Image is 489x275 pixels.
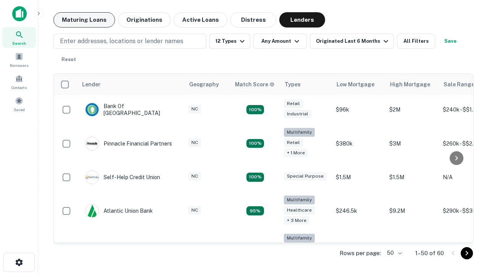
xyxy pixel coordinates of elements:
a: Contacts [2,71,36,92]
div: Types [285,80,301,89]
td: $246k [332,230,385,269]
div: The Fidelity Bank [85,243,147,256]
div: Geography [189,80,219,89]
img: picture [86,204,99,217]
th: Geography [185,74,230,95]
div: Multifamily [284,128,315,137]
div: Multifamily [284,234,315,243]
span: Search [12,40,26,46]
div: NC [188,138,201,147]
div: Lender [82,80,100,89]
div: NC [188,105,201,113]
div: Sale Range [444,80,474,89]
p: 1–50 of 60 [415,249,444,258]
div: + 1 more [284,149,308,157]
div: Low Mortgage [337,80,374,89]
td: $246.5k [332,192,385,230]
button: Reset [57,52,81,67]
button: Originated Last 6 Months [310,34,394,49]
iframe: Chat Widget [451,214,489,251]
div: Special Purpose [284,172,327,181]
div: Multifamily [284,196,315,204]
a: Saved [2,94,36,114]
div: NC [188,172,201,181]
a: Search [2,27,36,48]
button: Lenders [279,12,325,27]
td: $96k [332,95,385,124]
div: Matching Properties: 15, hasApolloMatch: undefined [246,105,264,114]
td: $9.2M [385,192,439,230]
div: Capitalize uses an advanced AI algorithm to match your search with the best lender. The match sco... [235,80,275,89]
button: Save your search to get updates of matches that match your search criteria. [438,34,463,49]
td: $1.5M [385,163,439,192]
td: $2M [385,95,439,124]
div: Matching Properties: 17, hasApolloMatch: undefined [246,139,264,148]
div: Industrial [284,110,311,118]
th: High Mortgage [385,74,439,95]
button: All Filters [397,34,435,49]
div: Originated Last 6 Months [316,37,390,46]
th: Low Mortgage [332,74,385,95]
button: Originations [118,12,171,27]
div: Pinnacle Financial Partners [85,137,172,150]
span: Contacts [11,84,27,91]
div: Self-help Credit Union [85,170,160,184]
div: Retail [284,99,303,108]
button: Any Amount [253,34,307,49]
td: $3.2M [385,230,439,269]
p: Enter addresses, locations or lender names [60,37,183,46]
img: picture [86,137,99,150]
th: Capitalize uses an advanced AI algorithm to match your search with the best lender. The match sco... [230,74,280,95]
td: $3M [385,124,439,163]
p: Rows per page: [340,249,381,258]
span: Borrowers [10,62,28,68]
td: $1.5M [332,163,385,192]
div: Healthcare [284,206,315,215]
div: Atlantic Union Bank [85,204,153,218]
div: High Mortgage [390,80,430,89]
a: Borrowers [2,49,36,70]
div: Retail [284,138,303,147]
img: capitalize-icon.png [12,6,27,21]
button: 12 Types [209,34,250,49]
h6: Match Score [235,80,273,89]
button: Enter addresses, locations or lender names [53,34,206,49]
button: Active Loans [174,12,227,27]
button: Distress [230,12,276,27]
th: Types [280,74,332,95]
div: NC [188,206,201,215]
button: Maturing Loans [53,12,115,27]
td: $380k [332,124,385,163]
div: + 3 more [284,216,309,225]
div: Bank Of [GEOGRAPHIC_DATA] [85,103,177,116]
div: 50 [384,247,403,259]
img: picture [86,103,99,116]
button: Go to next page [461,247,473,259]
div: Matching Properties: 9, hasApolloMatch: undefined [246,206,264,215]
img: picture [86,171,99,184]
th: Lender [78,74,185,95]
span: Saved [14,107,25,113]
div: Matching Properties: 11, hasApolloMatch: undefined [246,173,264,182]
